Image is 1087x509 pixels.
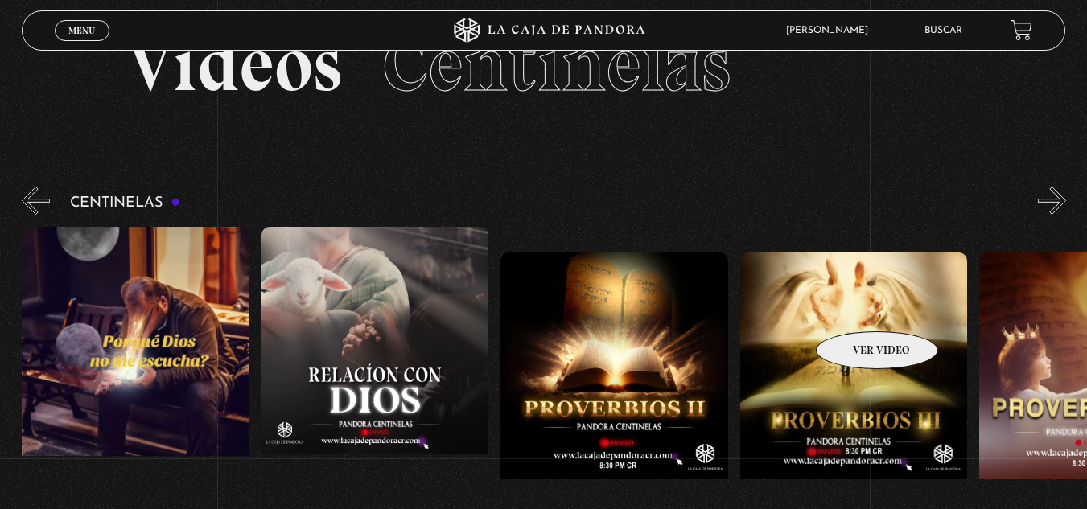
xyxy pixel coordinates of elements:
h3: Centinelas [70,195,180,211]
span: Cerrar [63,39,101,50]
span: Centinelas [382,18,731,110]
button: Previous [22,187,50,215]
span: [PERSON_NAME] [778,26,884,35]
span: Menu [68,26,95,35]
button: Next [1038,187,1066,215]
a: Buscar [924,26,962,35]
a: View your shopping cart [1011,19,1032,41]
h2: Videos [126,27,961,103]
